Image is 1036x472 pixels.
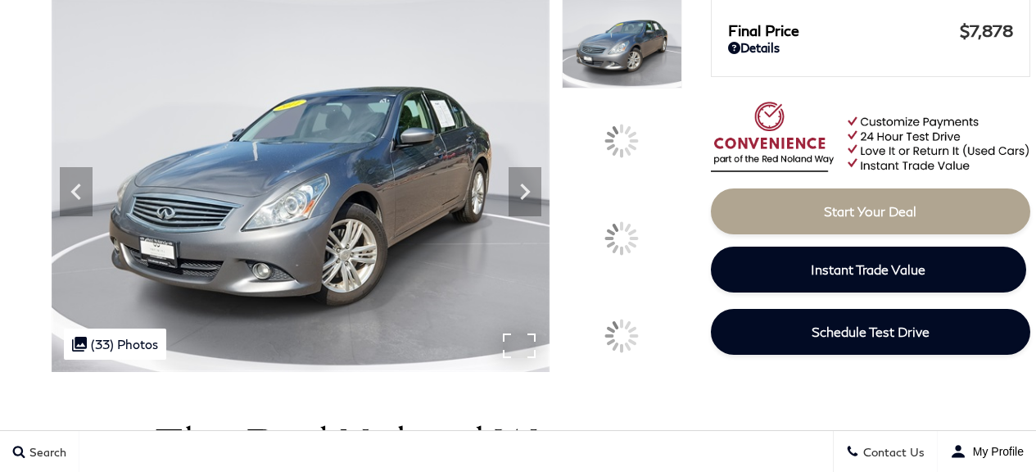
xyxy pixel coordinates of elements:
span: Search [25,445,66,459]
button: user-profile-menu [938,431,1036,472]
a: Details [728,40,1013,55]
a: Instant Trade Value [711,247,1026,293]
a: Schedule Test Drive [711,309,1030,355]
span: Schedule Test Drive [812,324,930,339]
div: (33) Photos [64,329,166,360]
a: Start Your Deal [711,188,1030,234]
span: My Profile [966,445,1024,458]
span: Contact Us [859,445,925,459]
span: Final Price [728,21,960,39]
span: Instant Trade Value [811,261,925,277]
a: Final Price $7,878 [728,20,1013,40]
span: Start Your Deal [824,203,916,219]
span: $7,878 [960,20,1013,40]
